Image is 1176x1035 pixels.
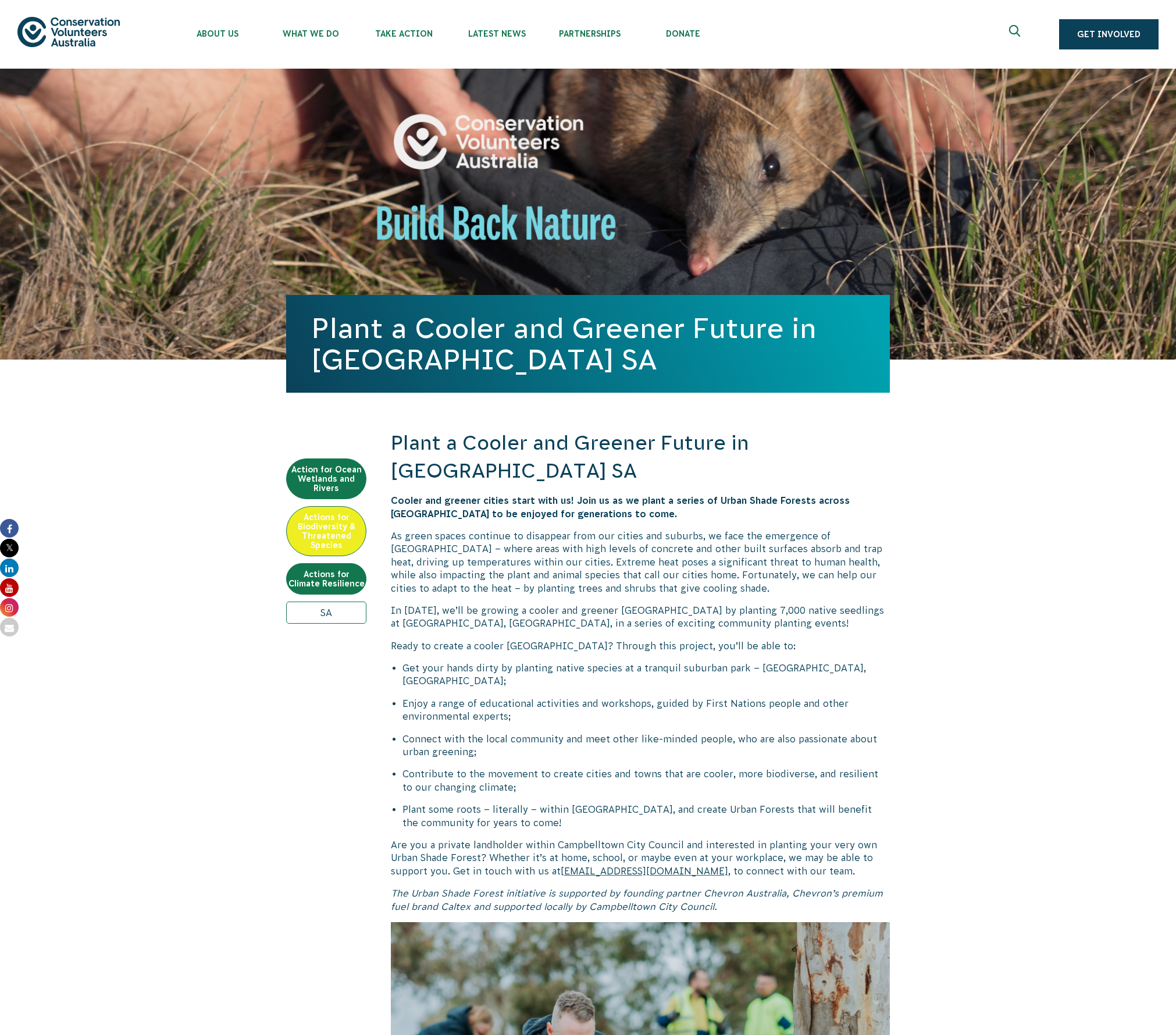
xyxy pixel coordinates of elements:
button: Expand search box Close search box [1002,20,1030,48]
span: As green spaces continue to disappear from our cities and suburbs, we face the emergence of [GEOG... [391,531,882,593]
span: Cooler and greener cities start with us! Join us as we plant a series of Urban Shade Forests acro... [391,495,850,518]
h1: Plant a Cooler and Greener Future in [GEOGRAPHIC_DATA] SA [312,312,864,375]
a: SA [286,602,366,624]
span: Donate [636,29,729,38]
span: Enjoy a range of educational activities and workshops, guided by First Nations people and other e... [402,698,849,721]
a: [EMAIL_ADDRESS][DOMAIN_NAME] [561,866,728,876]
span: About Us [171,29,264,38]
a: Get Involved [1059,19,1159,49]
span: Contribute to the movement to create cities and towns that are cooler, more biodiverse, and resil... [402,769,878,792]
span: Take Action [357,29,450,38]
span: What We Do [264,29,357,38]
a: Actions for Climate Resilience [286,563,366,595]
span: Connect with the local community and meet other like-minded people, who are also passionate about... [402,734,877,757]
span: Latest News [450,29,543,38]
a: Actions for Biodiversity & Threatened Species [286,506,366,556]
h2: Plant a Cooler and Greener Future in [GEOGRAPHIC_DATA] SA [391,429,890,485]
span: Ready to create a cooler [GEOGRAPHIC_DATA]? Through this project, you’ll be able to: [391,641,796,651]
span: Plant some roots – literally – within [GEOGRAPHIC_DATA], and create Urban Forests that will benef... [402,804,872,827]
span: The Urban Shade Forest initiative is supported by founding partner Chevron Australia, Chevron’s p... [391,888,883,911]
span: Expand search box [1009,25,1024,44]
span: In [DATE], we’ll be growing a cooler and greener [GEOGRAPHIC_DATA] by planting 7,000 native seedl... [391,605,884,628]
img: logo.svg [17,17,120,47]
span: Get your hands dirty by planting native species at a tranquil suburban park – [GEOGRAPHIC_DATA], ... [402,663,866,686]
span: Partnerships [543,29,636,38]
a: Action for Ocean Wetlands and Rivers [286,458,366,499]
span: Are you a private landholder within Campbelltown City Council and interested in planting your ver... [391,840,877,876]
span: , to connect with our team. [728,866,855,876]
